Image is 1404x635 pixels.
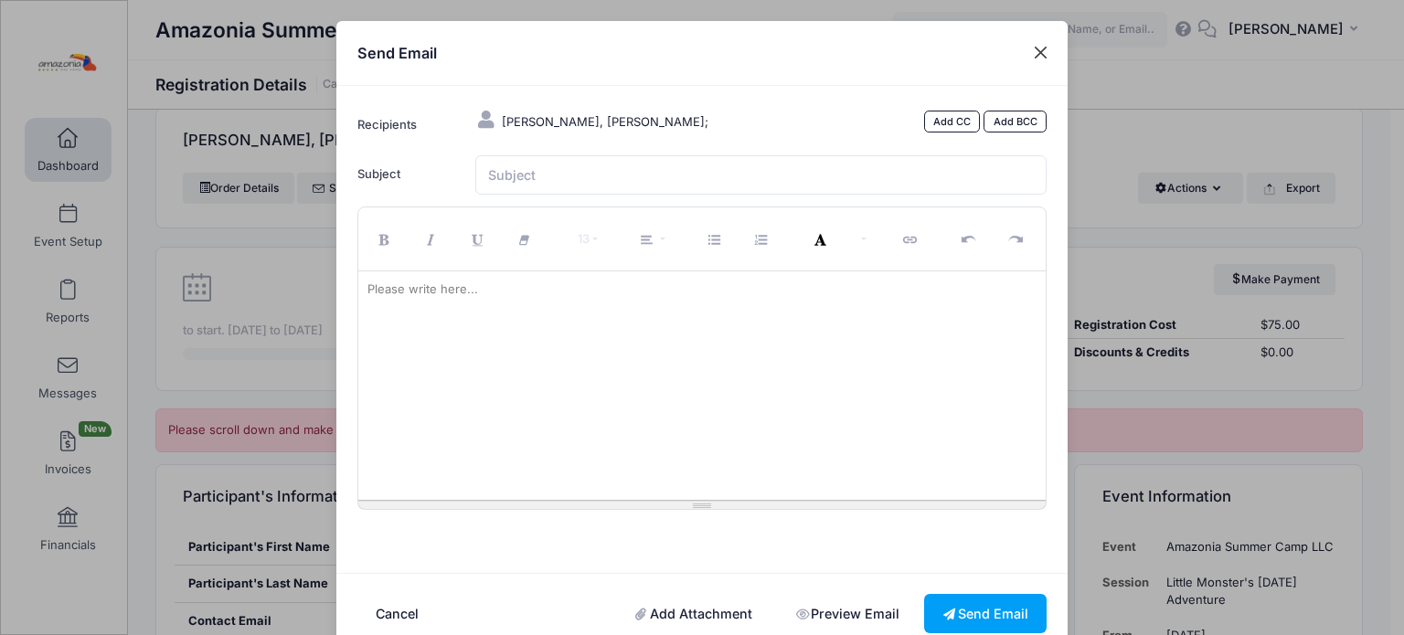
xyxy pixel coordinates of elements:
[924,594,1047,633] button: Send Email
[409,212,457,266] button: Italic (CTRL+I)
[984,111,1047,132] a: Add BCC
[578,231,590,246] span: 13
[561,212,613,266] button: Font Size
[502,114,708,129] span: [PERSON_NAME], [PERSON_NAME];
[456,212,504,266] button: Underline (CTRL+U)
[625,212,681,266] button: Paragraph
[739,212,787,266] button: Ordered list (CTRL+SHIFT+NUM8)
[693,212,740,266] button: Unordered list (CTRL+SHIFT+NUM7)
[1025,37,1058,69] button: Close
[617,594,771,633] a: Add Attachment
[924,111,981,132] a: Add CC
[888,212,935,266] button: Link (CTRL+K)
[363,212,410,266] button: Bold (CTRL+B)
[348,106,466,143] label: Recipients
[348,155,466,195] label: Subject
[503,212,550,266] button: Remove Font Style (CTRL+\)
[994,212,1041,266] button: Redo (CTRL+Y)
[777,594,918,633] a: Preview Email
[357,594,438,633] button: Cancel
[798,212,846,266] button: Recent Color
[947,212,994,266] button: Undo (CTRL+Z)
[358,501,1047,509] div: Resize
[357,42,437,64] h4: Send Email
[845,212,877,266] button: More Color
[358,271,487,308] div: Please write here...
[475,155,1048,195] input: Subject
